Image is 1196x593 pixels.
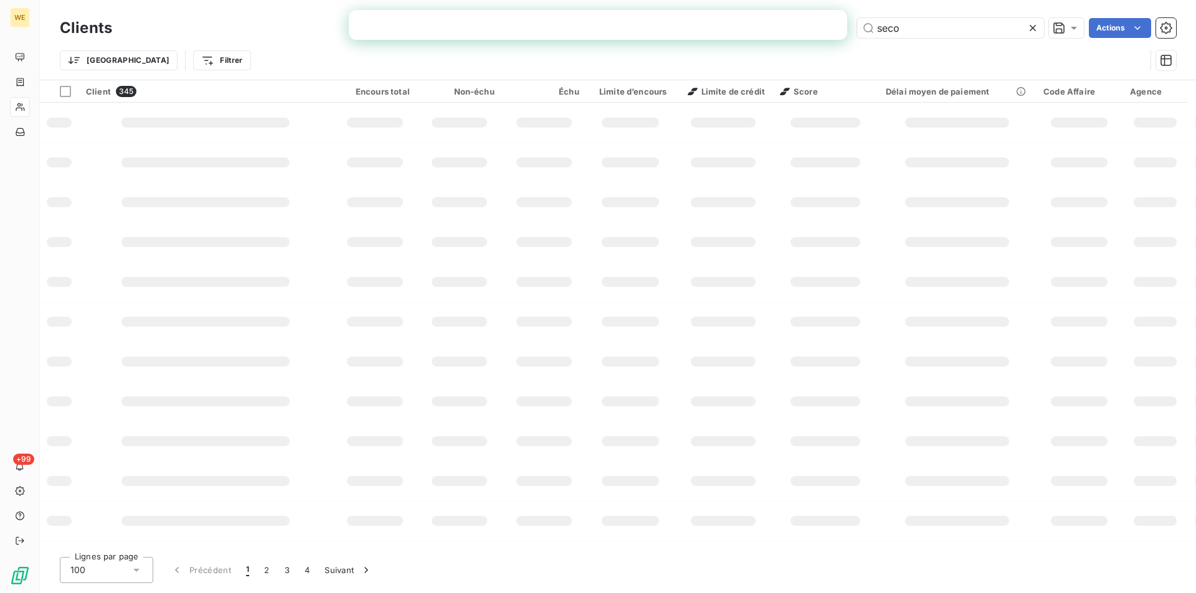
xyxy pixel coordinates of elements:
span: Limite de crédit [688,86,765,96]
button: Suivant [317,557,380,583]
button: 1 [239,557,257,583]
img: Logo LeanPay [10,566,30,586]
div: Code Affaire [1043,86,1115,96]
span: 345 [116,86,136,97]
div: Échu [510,86,579,96]
span: +99 [13,454,34,465]
div: Limite d’encours [594,86,667,96]
button: [GEOGRAPHIC_DATA] [60,50,178,70]
h3: Clients [60,17,112,39]
iframe: Intercom live chat bannière [349,10,847,40]
div: Délai moyen de paiement [886,86,1028,96]
span: 1 [246,564,249,576]
span: 100 [70,564,85,576]
button: Actions [1089,18,1151,38]
button: Filtrer [193,50,250,70]
button: Précédent [163,557,239,583]
div: Encours total [340,86,410,96]
input: Rechercher [857,18,1044,38]
iframe: Intercom live chat [1154,551,1184,581]
button: 4 [297,557,317,583]
div: Agence [1130,86,1180,96]
button: 2 [257,557,277,583]
div: WE [10,7,30,27]
span: Score [780,86,818,96]
div: Non-échu [425,86,495,96]
span: Client [86,86,111,96]
button: 3 [277,557,297,583]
